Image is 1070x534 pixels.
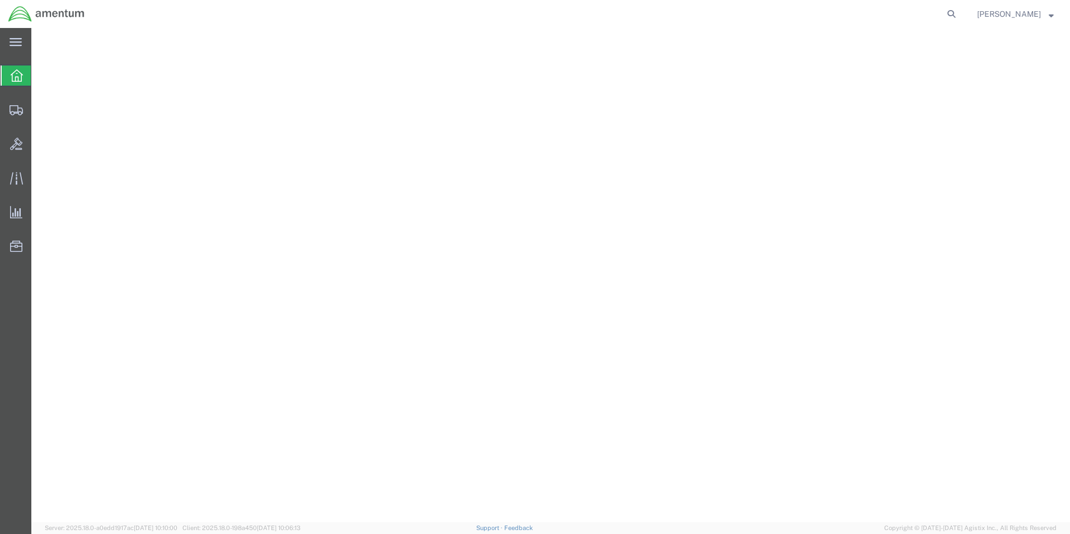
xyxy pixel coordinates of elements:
[884,523,1057,533] span: Copyright © [DATE]-[DATE] Agistix Inc., All Rights Reserved
[45,524,177,531] span: Server: 2025.18.0-a0edd1917ac
[31,28,1070,522] iframe: FS Legacy Container
[134,524,177,531] span: [DATE] 10:10:00
[8,6,85,22] img: logo
[476,524,504,531] a: Support
[977,7,1054,21] button: [PERSON_NAME]
[257,524,301,531] span: [DATE] 10:06:13
[182,524,301,531] span: Client: 2025.18.0-198a450
[504,524,533,531] a: Feedback
[977,8,1041,20] span: Susan Mitchell-Robertson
